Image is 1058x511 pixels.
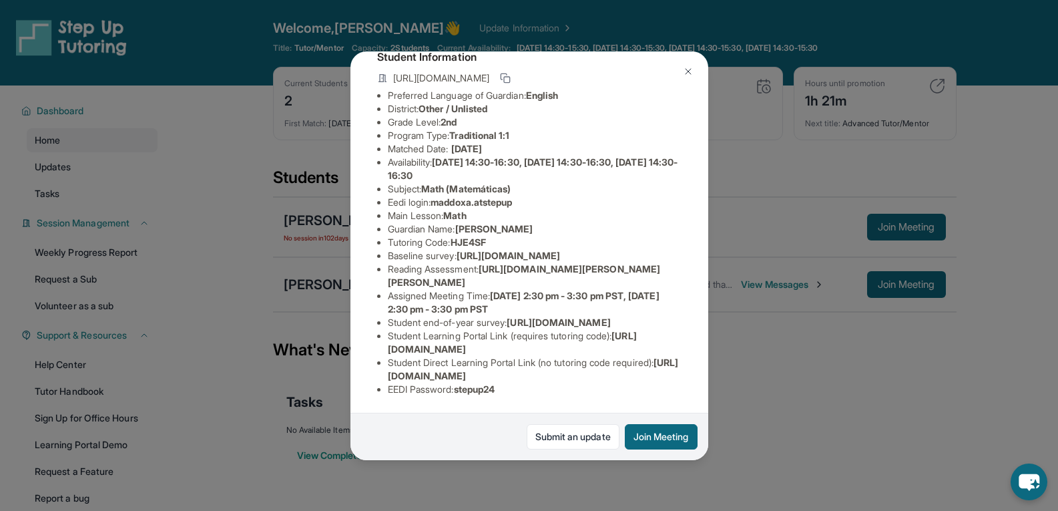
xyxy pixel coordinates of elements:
li: Guardian Name : [388,222,682,236]
li: Grade Level: [388,116,682,129]
li: Matched Date: [388,142,682,156]
span: Other / Unlisted [419,103,487,114]
li: Subject : [388,182,682,196]
a: Submit an update [527,424,619,450]
li: Student end-of-year survey : [388,316,682,329]
li: Baseline survey : [388,249,682,263]
span: [URL][DOMAIN_NAME] [507,317,610,328]
li: Student Learning Portal Link (requires tutoring code) : [388,329,682,356]
span: English [526,90,559,101]
li: Program Type: [388,129,682,142]
span: stepup24 [454,383,495,395]
span: [DATE] 2:30 pm - 3:30 pm PST, [DATE] 2:30 pm - 3:30 pm PST [388,290,659,315]
li: Availability: [388,156,682,182]
li: Student Direct Learning Portal Link (no tutoring code required) : [388,356,682,383]
span: [DATE] 14:30-16:30, [DATE] 14:30-16:30, [DATE] 14:30-16:30 [388,156,678,181]
span: Math [443,210,466,221]
span: HJE4SF [451,236,486,248]
img: Close Icon [683,66,694,77]
span: maddoxa.atstepup [431,196,512,208]
button: Copy link [497,70,513,86]
span: Traditional 1:1 [449,130,509,141]
button: chat-button [1011,464,1047,500]
button: Join Meeting [625,424,698,450]
h4: Student Information [377,49,682,65]
li: Main Lesson : [388,209,682,222]
span: [URL][DOMAIN_NAME] [393,71,489,85]
li: EEDI Password : [388,383,682,396]
li: Tutoring Code : [388,236,682,249]
li: District: [388,102,682,116]
span: [URL][DOMAIN_NAME][PERSON_NAME][PERSON_NAME] [388,263,661,288]
li: Assigned Meeting Time : [388,289,682,316]
li: Preferred Language of Guardian: [388,89,682,102]
span: [URL][DOMAIN_NAME] [457,250,560,261]
span: 2nd [441,116,457,128]
li: Eedi login : [388,196,682,209]
span: [DATE] [451,143,482,154]
li: Reading Assessment : [388,263,682,289]
span: [PERSON_NAME] [455,223,533,234]
span: Math (Matemáticas) [421,183,511,194]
